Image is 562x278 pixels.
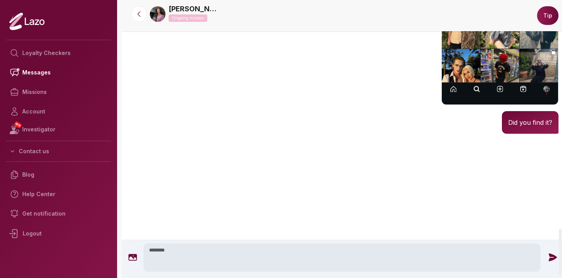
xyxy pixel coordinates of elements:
a: Loyalty Checkers [6,43,111,63]
a: Messages [6,63,111,82]
p: Did you find it? [508,117,552,127]
img: 4b0546d6-1fdc-485f-8419-658a292abdc7 [150,6,165,22]
button: Contact us [6,144,111,158]
button: Tip [537,6,558,25]
a: Account [6,102,111,121]
a: Blog [6,165,111,184]
a: NEWInvestigator [6,121,111,138]
a: Missions [6,82,111,102]
span: NEW [14,121,22,129]
p: Ongoing mission [169,14,207,22]
a: [PERSON_NAME] [169,4,219,14]
a: Help Center [6,184,111,204]
a: Get notification [6,204,111,223]
div: Logout [6,223,111,244]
